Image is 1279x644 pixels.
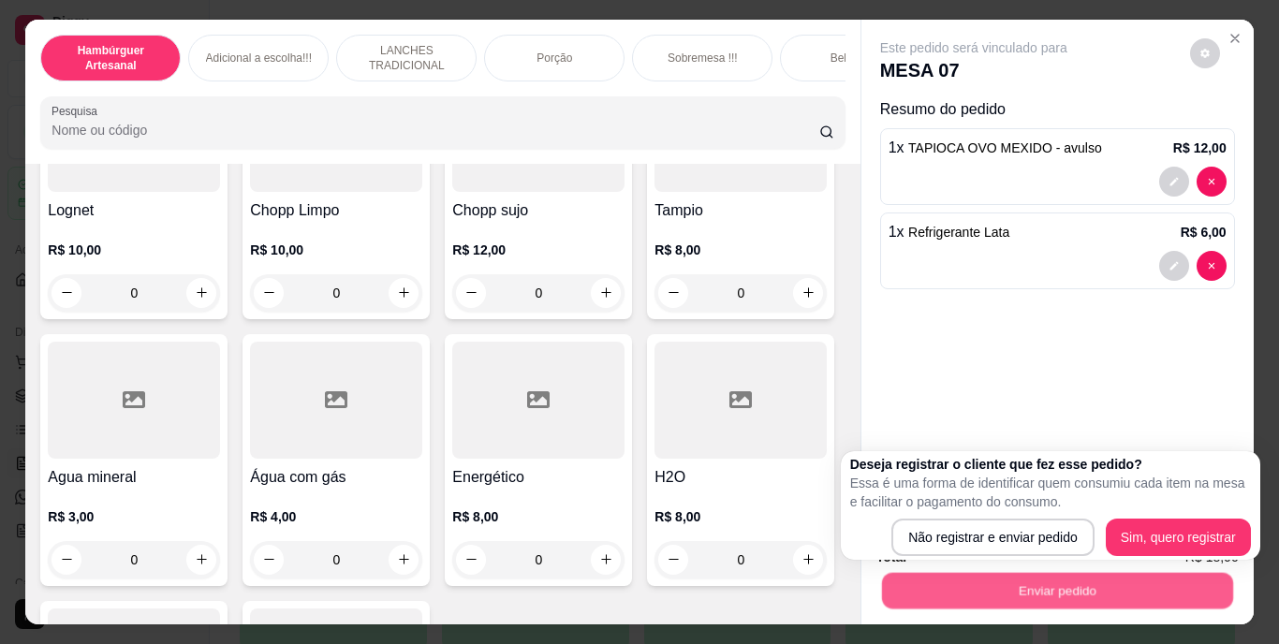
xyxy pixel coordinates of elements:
p: Porção [537,51,572,66]
button: increase-product-quantity [186,545,216,575]
button: decrease-product-quantity [456,545,486,575]
button: Enviar pedido [881,573,1232,609]
h4: Energético [452,466,625,489]
button: Não registrar e enviar pedido [891,519,1095,556]
button: decrease-product-quantity [658,278,688,308]
button: increase-product-quantity [793,545,823,575]
span: TAPIOCA OVO MEXIDO - avulso [908,140,1102,155]
button: increase-product-quantity [186,278,216,308]
p: Este pedido será vinculado para [880,38,1067,57]
button: decrease-product-quantity [658,545,688,575]
p: R$ 8,00 [452,507,625,526]
button: decrease-product-quantity [51,278,81,308]
h4: Agua mineral [48,466,220,489]
button: decrease-product-quantity [1190,38,1220,68]
span: Refrigerante Lata [908,225,1009,240]
p: Essa é uma forma de identificar quem consumiu cada item na mesa e facilitar o pagamento do consumo. [850,474,1251,511]
p: LANCHES TRADICIONAL [352,43,461,73]
p: Hambúrguer Artesanal [56,43,165,73]
button: increase-product-quantity [389,278,419,308]
button: decrease-product-quantity [51,545,81,575]
button: decrease-product-quantity [1197,251,1227,281]
button: Close [1220,23,1250,53]
input: Pesquisa [51,121,819,139]
button: increase-product-quantity [591,278,621,308]
button: increase-product-quantity [793,278,823,308]
button: decrease-product-quantity [254,278,284,308]
p: Adicional a escolha!!! [206,51,312,66]
p: R$ 12,00 [452,241,625,259]
button: decrease-product-quantity [254,545,284,575]
h4: Chopp Limpo [250,199,422,222]
p: R$ 10,00 [250,241,422,259]
h2: Deseja registrar o cliente que fez esse pedido? [850,455,1251,474]
p: R$ 10,00 [48,241,220,259]
p: R$ 8,00 [654,507,827,526]
p: MESA 07 [880,57,1067,83]
p: Bebidas [831,51,871,66]
p: R$ 3,00 [48,507,220,526]
button: decrease-product-quantity [1159,167,1189,197]
label: Pesquisa [51,103,104,119]
p: 1 x [889,221,1010,243]
p: R$ 8,00 [654,241,827,259]
button: increase-product-quantity [591,545,621,575]
p: R$ 4,00 [250,507,422,526]
h4: Tampio [654,199,827,222]
h4: Água com gás [250,466,422,489]
p: Resumo do pedido [880,98,1235,121]
button: Sim, quero registrar [1106,519,1251,556]
h4: Lognet [48,199,220,222]
button: decrease-product-quantity [1197,167,1227,197]
h4: H2O [654,466,827,489]
button: decrease-product-quantity [456,278,486,308]
p: R$ 12,00 [1173,139,1227,157]
button: increase-product-quantity [389,545,419,575]
p: Sobremesa !!! [668,51,738,66]
p: 1 x [889,137,1102,159]
button: decrease-product-quantity [1159,251,1189,281]
p: R$ 6,00 [1181,223,1227,241]
h4: Chopp sujo [452,199,625,222]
